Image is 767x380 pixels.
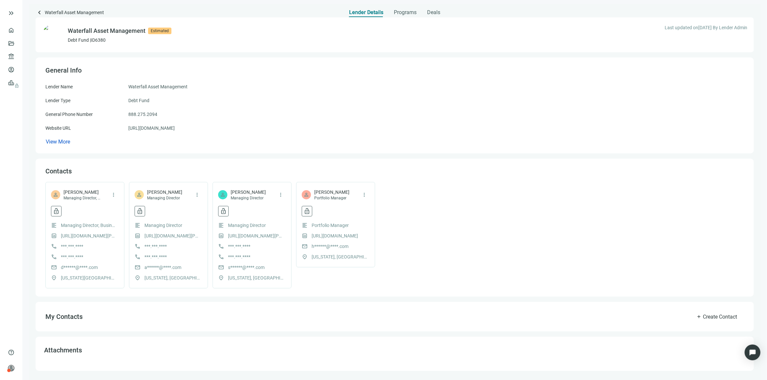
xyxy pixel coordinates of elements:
[359,190,370,200] button: more_vert
[231,195,266,201] span: Managing Director
[128,83,188,90] span: Waterfall Asset Management
[220,192,226,198] span: person
[689,310,744,323] button: addCreate Contact
[108,190,119,200] button: more_vert
[45,84,73,89] span: Lender Name
[42,24,64,46] img: f270e308-2640-4bda-ab05-cceff3dad580
[53,192,59,198] span: person
[8,365,14,371] span: person
[302,206,312,216] button: lock_open
[302,243,308,249] span: mail
[7,9,15,17] button: keyboard_double_arrow_right
[61,222,117,229] span: Managing Director, Business Development
[8,349,14,356] span: help
[349,9,383,16] span: Lender Details
[45,138,70,145] button: View More
[36,9,43,16] span: keyboard_arrow_left
[231,189,266,195] span: [PERSON_NAME]
[61,232,117,239] a: [URL][DOMAIN_NAME][PERSON_NAME]
[696,314,702,319] span: add
[275,190,286,200] button: more_vert
[361,192,367,198] span: more_vert
[314,189,349,195] span: [PERSON_NAME]
[45,66,82,74] span: General Info
[745,345,760,360] div: Open Intercom Messenger
[228,274,284,281] span: [US_STATE], [GEOGRAPHIC_DATA]
[665,24,747,31] span: Last updated on [DATE] By Lender Admin
[135,206,145,216] button: lock_open
[45,9,104,17] span: Waterfall Asset Management
[137,208,143,214] span: lock_open
[144,274,200,281] span: [US_STATE], [GEOGRAPHIC_DATA]
[45,167,72,175] span: Contacts
[64,195,101,201] span: Managing Director, Business Development
[36,9,43,17] a: keyboard_arrow_left
[51,254,57,260] span: call
[218,206,229,216] button: lock_open
[312,222,349,229] span: Portfolio Manager
[147,189,182,195] span: [PERSON_NAME]
[302,254,308,260] span: location_on
[68,37,171,43] p: Debt Fund | ID 6380
[68,26,145,35] div: Waterfall Asset Management
[51,275,57,281] span: location_on
[194,192,200,198] span: more_vert
[304,208,310,214] span: lock_open
[218,222,224,228] span: format_align_left
[45,125,71,131] span: Website URL
[220,208,227,214] span: lock_open
[51,222,57,228] span: format_align_left
[46,139,70,145] span: View More
[278,192,284,198] span: more_vert
[61,274,117,281] span: [US_STATE][GEOGRAPHIC_DATA] , [GEOGRAPHIC_DATA]
[148,28,171,34] span: Estimated
[51,264,57,270] span: mail
[53,208,60,214] span: lock_open
[45,112,93,117] span: General Phone Number
[135,222,141,228] span: format_align_left
[144,232,200,239] a: [URL][DOMAIN_NAME][PERSON_NAME]
[427,9,440,16] span: Deals
[135,275,141,281] span: location_on
[111,192,116,198] span: more_vert
[228,222,266,229] span: Managing Director
[302,222,308,228] span: format_align_left
[144,222,182,229] span: Managing Director
[218,264,224,270] span: mail
[128,124,175,132] a: [URL][DOMAIN_NAME]
[703,314,737,320] span: Create Contact
[218,275,224,281] span: location_on
[218,254,224,260] span: call
[44,346,82,354] span: Attachments
[147,195,182,201] span: Managing Director
[394,9,417,16] span: Programs
[45,98,70,103] span: Lender Type
[312,232,358,239] a: [URL][DOMAIN_NAME]
[51,243,57,249] span: call
[135,264,141,270] span: mail
[128,97,149,104] span: Debt Fund
[312,253,368,260] span: [US_STATE], [GEOGRAPHIC_DATA]
[128,111,157,118] span: 888.275.2094
[51,206,62,216] button: lock_open
[218,243,224,249] span: call
[228,232,284,239] a: [URL][DOMAIN_NAME][PERSON_NAME]
[45,313,83,321] span: My Contacts
[135,243,141,249] span: call
[303,192,309,198] span: person
[314,195,349,201] span: Portfolio Manager
[136,192,142,198] span: person
[135,254,141,260] span: call
[192,190,202,200] button: more_vert
[64,189,101,195] span: [PERSON_NAME]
